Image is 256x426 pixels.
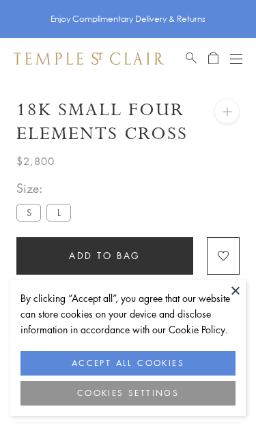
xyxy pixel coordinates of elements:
button: Add to bag [16,237,193,275]
span: $2,800 [16,153,55,170]
button: Open navigation [230,50,242,67]
iframe: Gorgias live chat messenger [195,369,242,412]
p: Enjoy Complimentary Delivery & Returns [51,12,205,26]
span: Size: [16,179,76,199]
a: Open Shopping Bag [208,50,218,67]
button: ACCEPT ALL COOKIES [20,351,236,376]
label: L [46,204,71,221]
span: Add to bag [69,248,141,263]
label: S [16,204,41,221]
img: Temple St. Clair [14,52,164,65]
h1: 18K Small Four Elements Cross [16,98,240,146]
a: Search [186,50,197,67]
div: By clicking “Accept all”, you agree that our website can store cookies on your device and disclos... [20,290,236,337]
button: COOKIES SETTINGS [20,381,236,406]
